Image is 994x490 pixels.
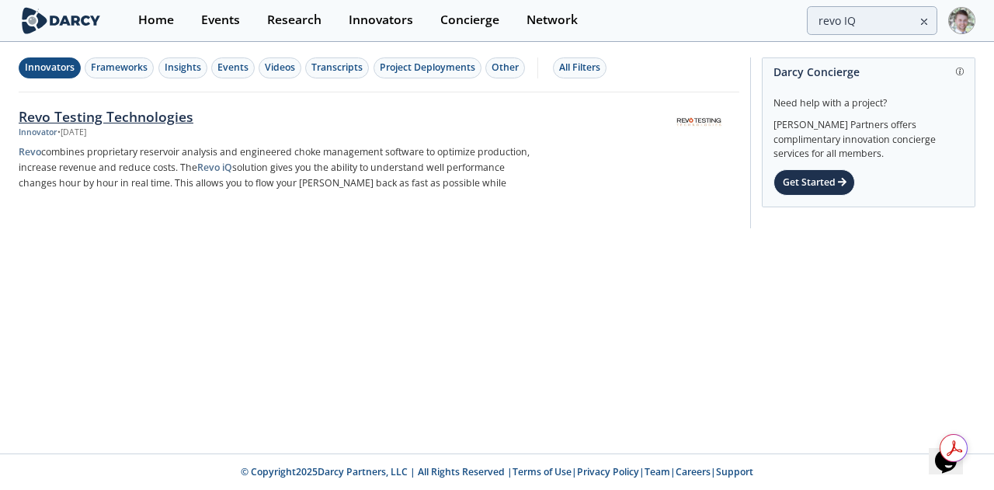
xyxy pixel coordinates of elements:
strong: Revo [197,161,220,174]
div: Other [492,61,519,75]
div: Network [527,14,578,26]
div: All Filters [559,61,600,75]
button: Other [485,57,525,78]
p: combines proprietary reservoir analysis and engineered choke management software to optimize prod... [19,144,533,191]
a: Terms of Use [513,465,572,478]
a: Revo Testing Technologies Innovator •[DATE] Revocombines proprietary reservoir analysis and engin... [19,92,739,228]
div: Innovators [25,61,75,75]
a: Careers [676,465,711,478]
button: Transcripts [305,57,369,78]
img: logo-wide.svg [19,7,103,34]
div: • [DATE] [57,127,86,139]
button: All Filters [553,57,606,78]
input: Advanced Search [807,6,937,35]
div: Transcripts [311,61,363,75]
a: Privacy Policy [577,465,639,478]
img: Revo Testing Technologies [661,109,737,137]
button: Insights [158,57,207,78]
a: Support [716,465,753,478]
div: Concierge [440,14,499,26]
button: Frameworks [85,57,154,78]
div: Darcy Concierge [773,58,964,85]
div: Events [201,14,240,26]
button: Innovators [19,57,81,78]
button: Videos [259,57,301,78]
div: Innovators [349,14,413,26]
div: Frameworks [91,61,148,75]
div: Need help with a project? [773,85,964,110]
a: Team [645,465,670,478]
div: Get Started [773,169,855,196]
button: Events [211,57,255,78]
img: Profile [948,7,975,34]
div: Events [217,61,248,75]
div: Project Deployments [380,61,475,75]
img: information.svg [956,68,964,76]
p: © Copyright 2025 Darcy Partners, LLC | All Rights Reserved | | | | | [22,465,972,479]
button: Project Deployments [374,57,481,78]
strong: Revo [19,145,41,158]
div: Videos [265,61,295,75]
div: Research [267,14,321,26]
iframe: chat widget [929,428,978,474]
div: Insights [165,61,201,75]
div: Innovator [19,127,57,139]
div: Home [138,14,174,26]
div: [PERSON_NAME] Partners offers complimentary innovation concierge services for all members. [773,110,964,162]
div: Revo Testing Technologies [19,106,533,127]
strong: iQ [222,161,232,174]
